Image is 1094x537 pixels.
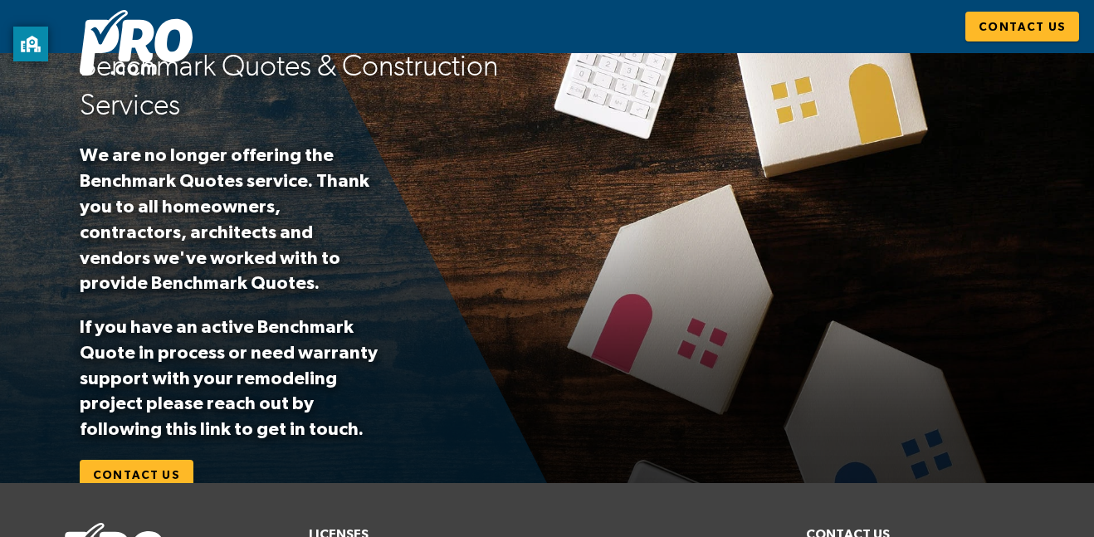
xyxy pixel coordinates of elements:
img: Pro.com logo [80,10,193,75]
span: Contact Us [979,17,1066,37]
p: If you have an active Benchmark Quote in process or need warranty support with your remodeling pr... [80,314,384,442]
button: privacy banner [13,27,48,61]
h2: Benchmark Quotes & Construction Services [80,46,536,124]
span: Contact Us [93,465,180,486]
p: We are no longer offering the Benchmark Quotes service. Thank you to all homeowners, contractors,... [80,142,384,295]
a: Contact Us [80,460,193,491]
a: Contact Us [965,12,1079,42]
